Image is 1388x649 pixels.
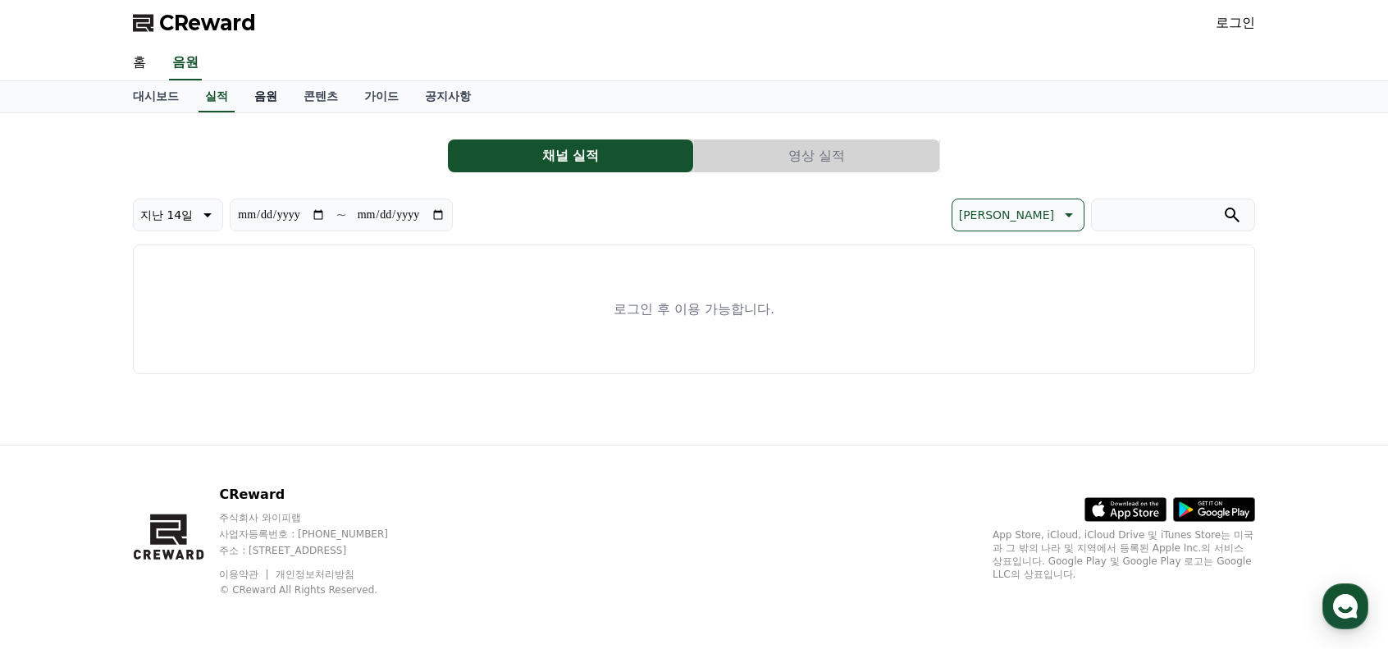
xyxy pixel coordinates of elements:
span: CReward [159,10,256,36]
a: CReward [133,10,256,36]
a: 개인정보처리방침 [276,569,354,580]
p: 사업자등록번호 : [PHONE_NUMBER] [219,528,419,541]
a: 공지사항 [412,81,484,112]
a: 대시보드 [120,81,192,112]
a: 가이드 [351,81,412,112]
a: 음원 [241,81,290,112]
a: 콘텐츠 [290,81,351,112]
p: CReward [219,485,419,505]
a: 로그인 [1216,13,1255,33]
button: [PERSON_NAME] [952,199,1084,231]
a: 실적 [199,81,235,112]
p: 지난 14일 [140,203,193,226]
a: 영상 실적 [694,139,940,172]
a: 대화 [108,513,212,554]
p: ~ [336,205,346,225]
span: 대화 [150,538,170,551]
p: 주소 : [STREET_ADDRESS] [219,544,419,557]
a: 채널 실적 [448,139,694,172]
a: 홈 [120,46,159,80]
span: 홈 [52,537,62,551]
a: 설정 [212,513,315,554]
span: 설정 [253,537,273,551]
a: 이용약관 [219,569,271,580]
a: 홈 [5,513,108,554]
button: 영상 실적 [694,139,939,172]
button: 지난 14일 [133,199,223,231]
p: [PERSON_NAME] [959,203,1054,226]
a: 음원 [169,46,202,80]
p: App Store, iCloud, iCloud Drive 및 iTunes Store는 미국과 그 밖의 나라 및 지역에서 등록된 Apple Inc.의 서비스 상표입니다. Goo... [993,528,1255,581]
p: © CReward All Rights Reserved. [219,583,419,596]
p: 로그인 후 이용 가능합니다. [614,299,774,319]
button: 채널 실적 [448,139,693,172]
p: 주식회사 와이피랩 [219,511,419,524]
